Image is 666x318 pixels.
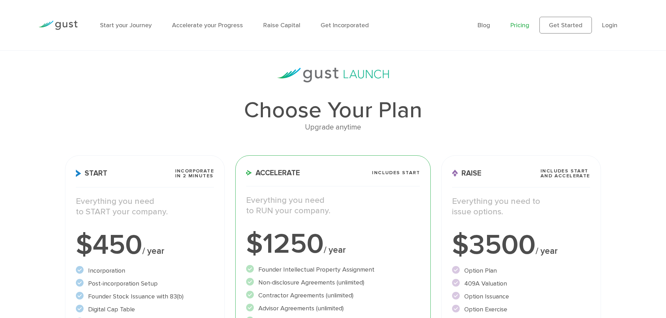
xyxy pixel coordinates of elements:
[246,169,300,177] span: Accelerate
[540,169,590,178] span: Includes START and ACCELERATE
[452,170,458,177] img: Raise Icon
[38,21,78,30] img: Gust Logo
[76,170,81,177] img: Start Icon X2
[76,279,214,288] li: Post-incorporation Setup
[246,195,420,216] p: Everything you need to RUN your company.
[452,231,590,259] div: $3500
[372,170,420,175] span: Includes START
[510,22,529,29] a: Pricing
[452,279,590,288] li: 409A Valuation
[76,305,214,314] li: Digital Cap Table
[76,231,214,259] div: $450
[100,22,152,29] a: Start your Journey
[536,246,558,256] span: / year
[478,22,490,29] a: Blog
[65,99,601,121] h1: Choose Your Plan
[452,196,590,217] p: Everything you need to issue options.
[602,22,617,29] a: Login
[277,68,389,82] img: gust-launch-logos.svg
[76,266,214,275] li: Incorporation
[76,292,214,301] li: Founder Stock Issuance with 83(b)
[263,22,300,29] a: Raise Capital
[324,245,346,255] span: / year
[321,22,369,29] a: Get Incorporated
[76,196,214,217] p: Everything you need to START your company.
[65,121,601,133] div: Upgrade anytime
[539,17,592,34] a: Get Started
[452,170,481,177] span: Raise
[175,169,214,178] span: Incorporate in 2 Minutes
[246,304,420,313] li: Advisor Agreements (unlimited)
[246,291,420,300] li: Contractor Agreements (unlimited)
[452,305,590,314] li: Option Exercise
[452,292,590,301] li: Option Issuance
[172,22,243,29] a: Accelerate your Progress
[246,170,252,176] img: Accelerate Icon
[452,266,590,275] li: Option Plan
[246,230,420,258] div: $1250
[142,246,164,256] span: / year
[246,278,420,287] li: Non-disclosure Agreements (unlimited)
[246,265,420,274] li: Founder Intellectual Property Assignment
[76,170,107,177] span: Start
